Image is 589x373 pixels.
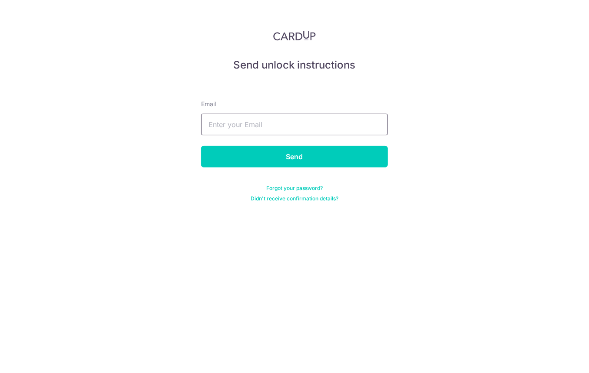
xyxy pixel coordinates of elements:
img: CardUp Logo [273,30,316,41]
a: Didn't receive confirmation details? [251,195,338,202]
input: Enter your Email [201,114,388,135]
input: Send [201,146,388,167]
a: Forgot your password? [266,185,323,192]
h5: Send unlock instructions [201,58,388,72]
span: translation missing: en.devise.label.Email [201,100,216,108]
